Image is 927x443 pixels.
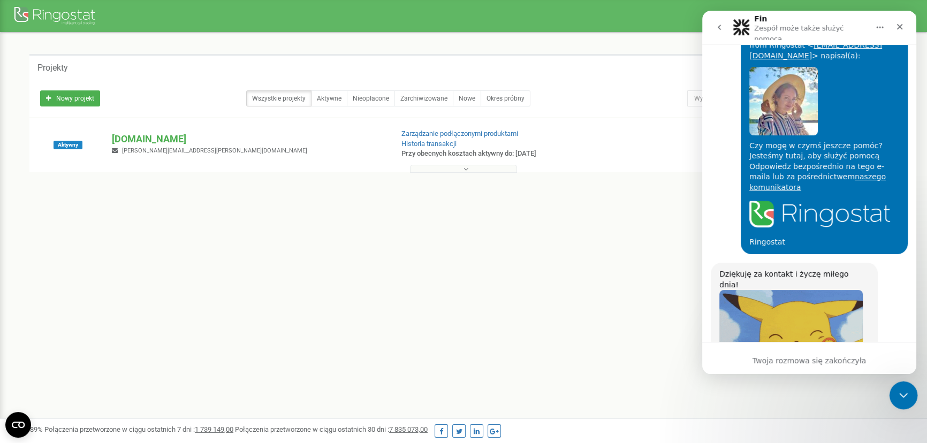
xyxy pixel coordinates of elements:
[401,149,601,159] p: Przy obecnych kosztach aktywny do: [DATE]
[44,425,233,433] span: Połączenia przetworzone w ciągu ostatnich 7 dni :
[453,90,481,106] a: Nowe
[401,140,457,148] a: Historia transakcji
[311,90,347,106] a: Aktywne
[47,162,184,181] a: naszego komunikatora
[401,129,518,138] a: Zarządzanie podłączonymi produktami
[195,425,233,433] u: 1 739 149,00
[5,412,31,438] button: Open CMP widget
[394,90,453,106] a: Zarchiwizowane
[481,90,530,106] a: Okres próbny
[687,90,818,106] input: Wyszukiwanie
[47,19,197,51] div: W dniu [DATE] 13:45 [PERSON_NAME] from Ringostat < > napisał(a):
[40,90,100,106] a: Nowy projekt
[17,258,167,279] div: Dziękuję za kontakt i życzę miłego dnia!
[122,147,307,154] span: [PERSON_NAME][EMAIL_ADDRESS][PERSON_NAME][DOMAIN_NAME]
[347,90,395,106] a: Nieopłacone
[389,425,428,433] u: 7 835 073,00
[47,226,197,237] div: Ringostat
[235,425,428,433] span: Połączenia przetworzone w ciągu ostatnich 30 dni :
[702,11,916,374] iframe: Intercom live chat
[47,30,180,49] a: [EMAIL_ADDRESS][DOMAIN_NAME]
[47,56,116,125] img: Yana Kozak
[246,90,311,106] a: Wszystkie projekty
[112,132,383,146] p: [DOMAIN_NAME]
[47,130,197,182] div: Czy mogę w czymś jeszcze pomóc? Jesteśmy tutaj, aby służyć pomocą Odpowiedz bezpośrednio na tego ...
[54,141,82,149] span: Aktywny
[890,381,918,410] iframe: Intercom live chat
[37,63,68,73] h5: Projekty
